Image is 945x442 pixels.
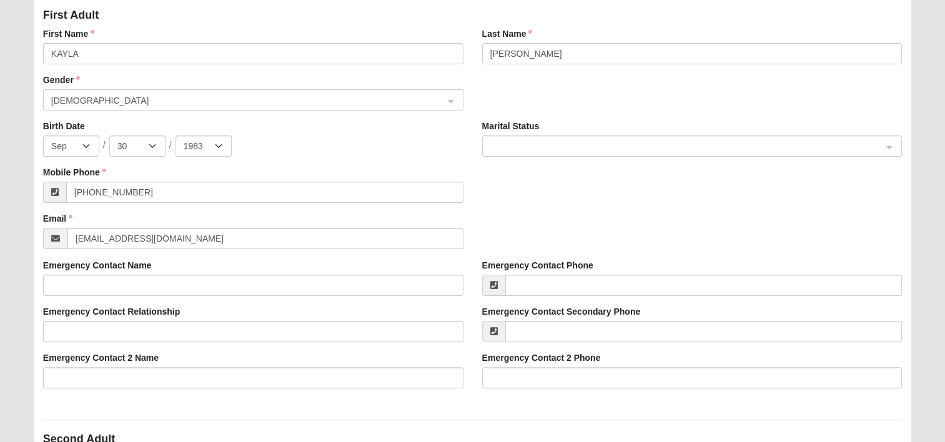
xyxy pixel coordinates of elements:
label: Email [43,212,72,225]
span: / [103,139,106,151]
label: Birth Date [43,120,85,132]
label: Marital Status [482,120,540,132]
label: First Name [43,27,94,40]
label: Mobile Phone [43,166,106,179]
span: Female [51,94,444,107]
label: Last Name [482,27,533,40]
label: Gender [43,74,80,86]
span: / [169,139,172,151]
label: Emergency Contact 2 Name [43,351,159,364]
h4: First Adult [43,9,902,22]
label: Emergency Contact 2 Phone [482,351,601,364]
label: Emergency Contact Name [43,259,152,272]
label: Emergency Contact Secondary Phone [482,305,641,318]
label: Emergency Contact Phone [482,259,593,272]
label: Emergency Contact Relationship [43,305,180,318]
